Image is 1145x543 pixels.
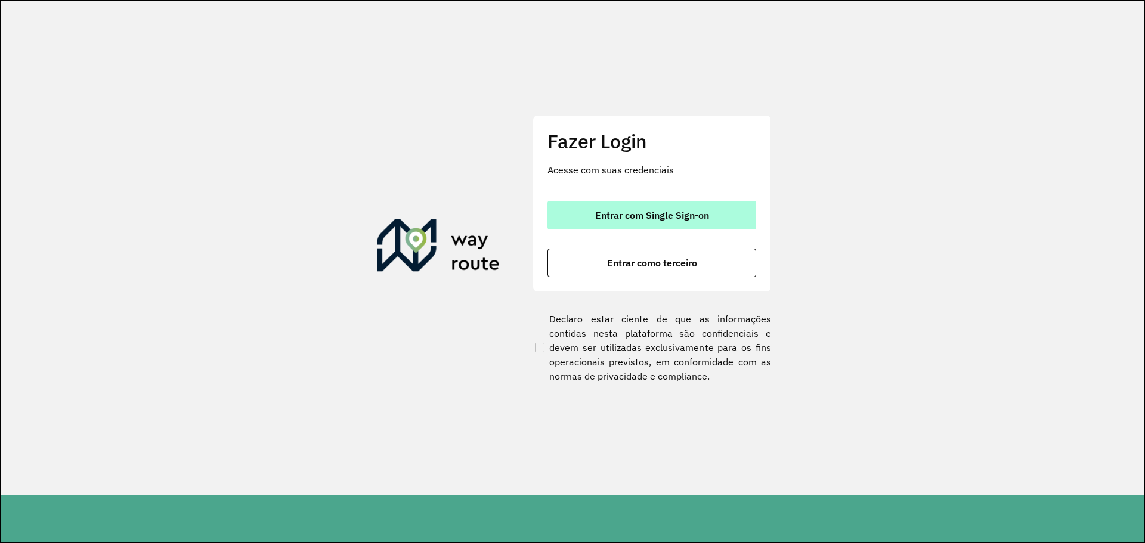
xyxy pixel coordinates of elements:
h2: Fazer Login [547,130,756,153]
p: Acesse com suas credenciais [547,163,756,177]
button: button [547,201,756,229]
button: button [547,249,756,277]
img: Roteirizador AmbevTech [377,219,500,277]
label: Declaro estar ciente de que as informações contidas nesta plataforma são confidenciais e devem se... [533,312,771,383]
span: Entrar com Single Sign-on [595,210,709,220]
span: Entrar como terceiro [607,258,697,268]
